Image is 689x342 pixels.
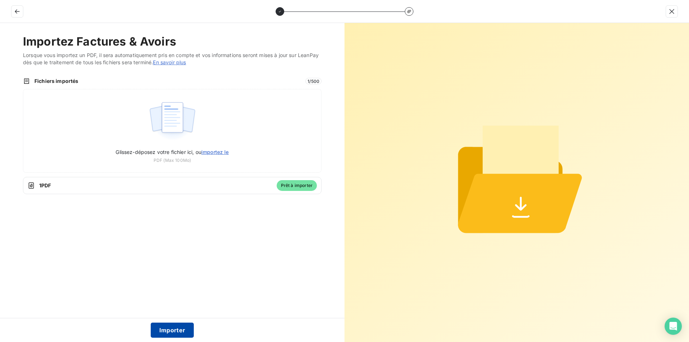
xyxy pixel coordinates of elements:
button: Importer [151,323,194,338]
span: importez le [201,149,229,155]
a: En savoir plus [153,59,186,65]
span: 1 PDF [39,182,272,189]
h2: Importez Factures & Avoirs [23,34,322,49]
div: Open Intercom Messenger [665,318,682,335]
span: Fichiers importés [34,78,301,85]
span: Prêt à importer [277,180,317,191]
img: illustration [149,98,196,144]
span: Glissez-déposez votre fichier ici, ou [116,149,229,155]
span: PDF (Max 100Mo) [154,157,191,164]
span: 1 / 500 [305,78,322,84]
span: Lorsque vous importez un PDF, il sera automatiquement pris en compte et vos informations seront m... [23,52,322,66]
